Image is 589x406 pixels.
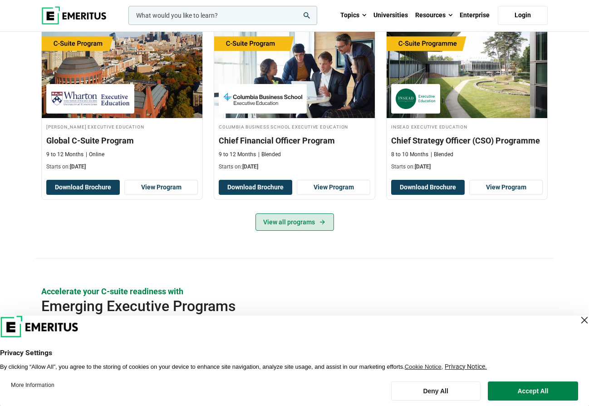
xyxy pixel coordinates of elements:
[219,180,292,195] button: Download Brochure
[214,27,375,175] a: Finance Course by Columbia Business School Executive Education - September 29, 2025 Columbia Busi...
[469,180,543,195] a: View Program
[42,27,202,118] img: Global C-Suite Program | Online Leadership Course
[498,6,548,25] a: Login
[219,135,370,146] h3: Chief Financial Officer Program
[219,123,370,130] h4: Columbia Business School Executive Education
[128,6,317,25] input: woocommerce-product-search-field-0
[431,151,453,158] p: Blended
[391,135,543,146] h3: Chief Strategy Officer (CSO) Programme
[46,151,83,158] p: 9 to 12 Months
[387,27,547,175] a: Leadership Course by INSEAD Executive Education - October 14, 2025 INSEAD Executive Education INS...
[391,123,543,130] h4: INSEAD Executive Education
[391,180,465,195] button: Download Brochure
[70,163,86,170] span: [DATE]
[219,163,370,171] p: Starts on:
[219,151,256,158] p: 9 to 12 Months
[46,180,120,195] button: Download Brochure
[41,286,548,297] p: Accelerate your C-suite readiness with
[258,151,281,158] p: Blended
[214,27,375,118] img: Chief Financial Officer Program | Online Finance Course
[42,27,202,175] a: Leadership Course by Wharton Executive Education - September 24, 2025 Wharton Executive Education...
[415,163,431,170] span: [DATE]
[223,89,302,109] img: Columbia Business School Executive Education
[51,89,130,109] img: Wharton Executive Education
[242,163,258,170] span: [DATE]
[124,180,198,195] a: View Program
[46,163,198,171] p: Starts on:
[387,27,547,118] img: Chief Strategy Officer (CSO) Programme | Online Leadership Course
[41,297,497,315] h2: Emerging Executive Programs
[391,151,428,158] p: 8 to 10 Months
[86,151,104,158] p: Online
[46,123,198,130] h4: [PERSON_NAME] Executive Education
[46,135,198,146] h3: Global C-Suite Program
[396,89,436,109] img: INSEAD Executive Education
[297,180,370,195] a: View Program
[391,163,543,171] p: Starts on:
[255,213,334,231] a: View all programs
